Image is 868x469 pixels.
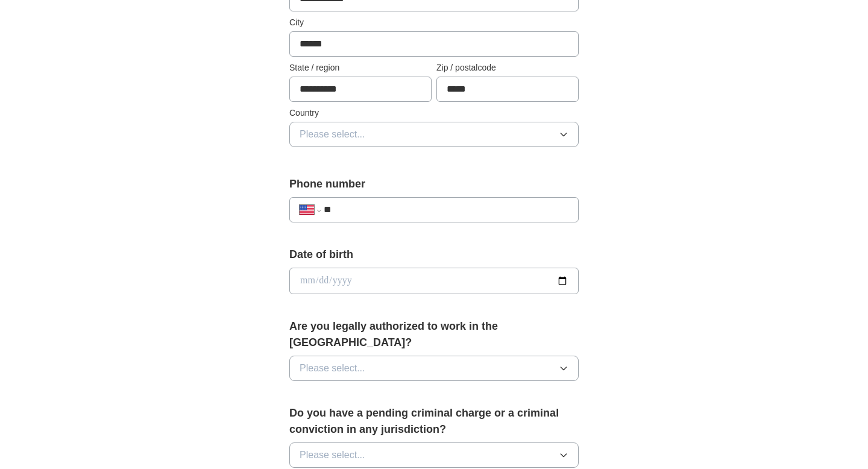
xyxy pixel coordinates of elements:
button: Please select... [289,122,579,147]
label: State / region [289,61,432,74]
label: City [289,16,579,29]
span: Please select... [300,127,365,142]
label: Do you have a pending criminal charge or a criminal conviction in any jurisdiction? [289,405,579,438]
button: Please select... [289,356,579,381]
span: Please select... [300,448,365,462]
span: Please select... [300,361,365,376]
label: Country [289,107,579,119]
label: Phone number [289,176,579,192]
button: Please select... [289,442,579,468]
label: Are you legally authorized to work in the [GEOGRAPHIC_DATA]? [289,318,579,351]
label: Date of birth [289,247,579,263]
label: Zip / postalcode [436,61,579,74]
